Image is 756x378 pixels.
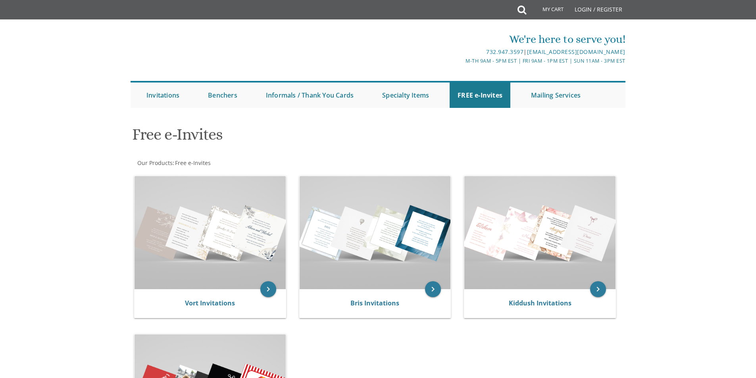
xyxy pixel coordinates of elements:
a: Informals / Thank You Cards [258,83,362,108]
a: Bris Invitations [350,299,399,307]
a: Our Products [137,159,173,167]
a: [EMAIL_ADDRESS][DOMAIN_NAME] [527,48,625,56]
a: Benchers [200,83,245,108]
a: Invitations [139,83,187,108]
a: My Cart [525,1,569,21]
div: M-Th 9am - 5pm EST | Fri 9am - 1pm EST | Sun 11am - 3pm EST [296,57,625,65]
a: Mailing Services [523,83,589,108]
img: Kiddush Invitations [464,176,616,289]
a: keyboard_arrow_right [590,281,606,297]
div: We're here to serve you! [296,31,625,47]
a: Specialty Items [374,83,437,108]
a: Kiddush Invitations [509,299,571,307]
a: 732.947.3597 [486,48,523,56]
h1: Free e-Invites [132,126,456,149]
a: Vort Invitations [185,299,235,307]
img: Vort Invitations [135,176,286,289]
div: | [296,47,625,57]
a: FREE e-Invites [450,83,510,108]
a: Free e-Invites [174,159,211,167]
img: Bris Invitations [300,176,451,289]
a: keyboard_arrow_right [260,281,276,297]
a: keyboard_arrow_right [425,281,441,297]
span: Free e-Invites [175,159,211,167]
div: : [131,159,378,167]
